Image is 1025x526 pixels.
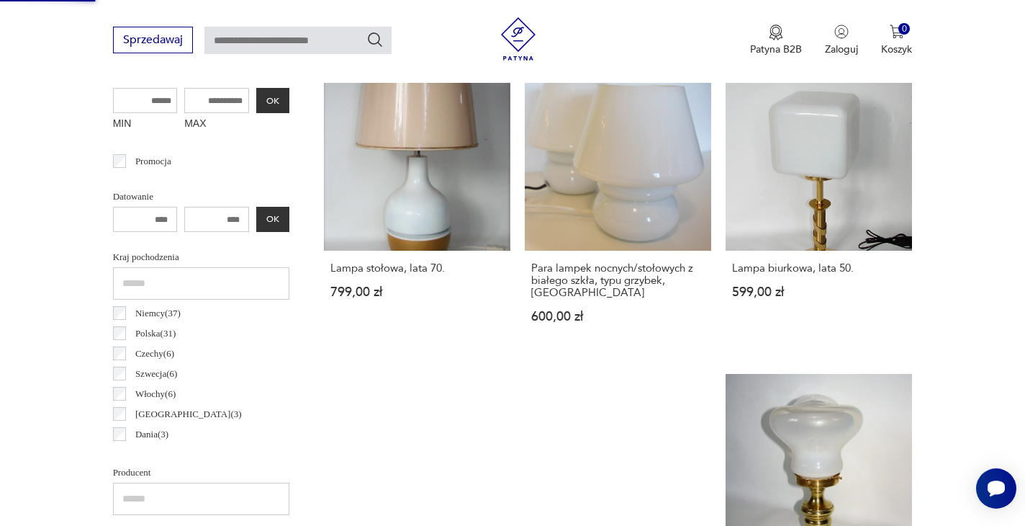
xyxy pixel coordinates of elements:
[769,24,783,40] img: Ikona medalu
[135,427,168,442] p: Dania ( 3 )
[834,24,849,39] img: Ikonka użytkownika
[750,24,802,56] a: Ikona medaluPatyna B2B
[113,113,178,136] label: MIN
[825,24,858,56] button: Zaloguj
[135,366,178,382] p: Szwecja ( 6 )
[890,24,904,39] img: Ikona koszyka
[113,249,289,265] p: Kraj pochodzenia
[531,262,705,299] h3: Para lampek nocnych/stołowych z białego szkła, typu grzybek, [GEOGRAPHIC_DATA]
[256,88,289,113] button: OK
[726,64,912,351] a: Lampa biurkowa, lata 50.Lampa biurkowa, lata 50.599,00 zł
[113,465,289,481] p: Producent
[135,386,176,402] p: Włochy ( 6 )
[330,262,504,275] h3: Lampa stołowa, lata 70.
[324,64,510,351] a: Lampa stołowa, lata 70.Lampa stołowa, lata 70.799,00 zł
[531,311,705,323] p: 600,00 zł
[113,27,193,53] button: Sprzedawaj
[135,306,181,321] p: Niemcy ( 37 )
[135,346,174,362] p: Czechy ( 6 )
[898,23,911,35] div: 0
[497,17,540,61] img: Patyna - sklep z meblami i dekoracjami vintage
[525,64,711,351] a: Para lampek nocnych/stołowych z białego szkła, typu grzybek, PolskaPara lampek nocnych/stołowych ...
[732,262,906,275] h3: Lampa biurkowa, lata 50.
[366,31,384,48] button: Szukaj
[881,24,912,56] button: 0Koszyk
[330,286,504,298] p: 799,00 zł
[135,406,242,422] p: [GEOGRAPHIC_DATA] ( 3 )
[750,24,802,56] button: Patyna B2B
[113,189,289,205] p: Datowanie
[825,43,858,56] p: Zaloguj
[881,43,912,56] p: Koszyk
[135,326,176,342] p: Polska ( 31 )
[113,36,193,46] a: Sprzedawaj
[976,468,1016,509] iframe: Smartsupp widget button
[750,43,802,56] p: Patyna B2B
[184,113,249,136] label: MAX
[135,447,242,463] p: [GEOGRAPHIC_DATA] ( 1 )
[135,153,171,169] p: Promocja
[732,286,906,298] p: 599,00 zł
[256,207,289,232] button: OK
